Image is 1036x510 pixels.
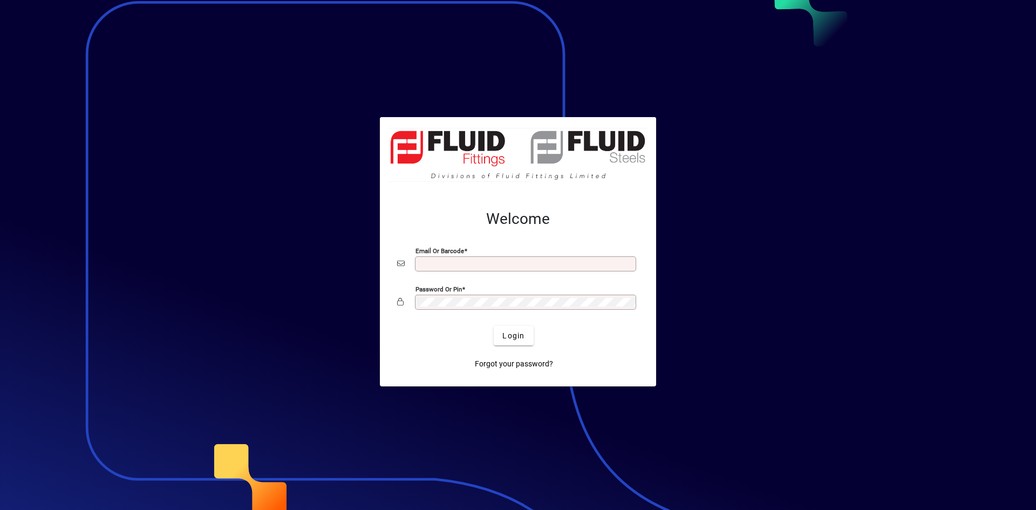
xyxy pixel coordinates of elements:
[471,354,557,373] a: Forgot your password?
[494,326,533,345] button: Login
[397,210,639,228] h2: Welcome
[475,358,553,370] span: Forgot your password?
[415,247,464,255] mat-label: Email or Barcode
[502,330,524,342] span: Login
[415,285,462,293] mat-label: Password or Pin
